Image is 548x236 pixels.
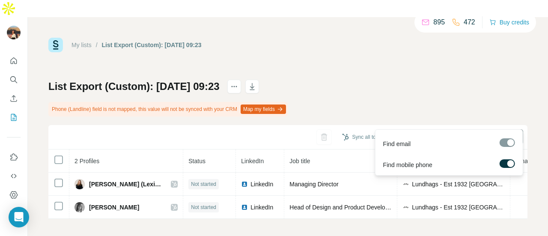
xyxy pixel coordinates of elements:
img: Avatar [74,179,85,189]
div: Phone (Landline) field is not mapped, this value will not be synced with your CRM [48,102,288,117]
span: Not started [191,180,216,188]
div: Open Intercom Messenger [9,207,29,227]
span: Not started [191,203,216,211]
span: Head of Design and Product Development [289,204,402,211]
span: Lundhags - Est 1932 [GEOGRAPHIC_DATA] [GEOGRAPHIC_DATA] [412,203,505,212]
img: Surfe Logo [48,38,63,52]
button: Use Surfe API [7,168,21,184]
span: Status [188,158,205,164]
button: Use Surfe on LinkedIn [7,149,21,165]
img: Avatar [74,202,85,212]
button: My lists [7,110,21,125]
span: Managing Director [289,181,338,188]
span: Find mobile phone [383,161,432,169]
p: 895 [433,17,445,27]
img: LinkedIn logo [241,181,248,188]
button: Sync all to HubSpot (2) [336,131,411,143]
img: LinkedIn logo [241,204,248,211]
img: Avatar [7,26,21,39]
button: actions [227,80,241,93]
button: Feedback [7,206,21,221]
span: LinkedIn [250,203,273,212]
span: Email [515,158,530,164]
a: My lists [71,42,92,48]
button: Enrich CSV [7,91,21,106]
span: Find email [383,140,411,148]
span: [PERSON_NAME] (Lexi) Sack [89,180,162,188]
div: List Export (Custom): [DATE] 09:23 [102,41,202,49]
span: Lundhags - Est 1932 [GEOGRAPHIC_DATA] [GEOGRAPHIC_DATA] [412,180,505,188]
span: 2 Profiles [74,158,99,164]
button: Buy credits [489,16,529,28]
img: company-logo [402,181,409,188]
p: 472 [464,17,475,27]
span: LinkedIn [241,158,264,164]
button: Quick start [7,53,21,69]
button: Map my fields [241,105,286,114]
h1: List Export (Custom): [DATE] 09:23 [48,80,220,93]
span: LinkedIn [250,180,273,188]
button: Dashboard [7,187,21,203]
img: company-logo [402,204,409,211]
span: Job title [289,158,310,164]
button: Search [7,72,21,87]
li: / [96,41,98,49]
span: [PERSON_NAME] [89,203,139,212]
